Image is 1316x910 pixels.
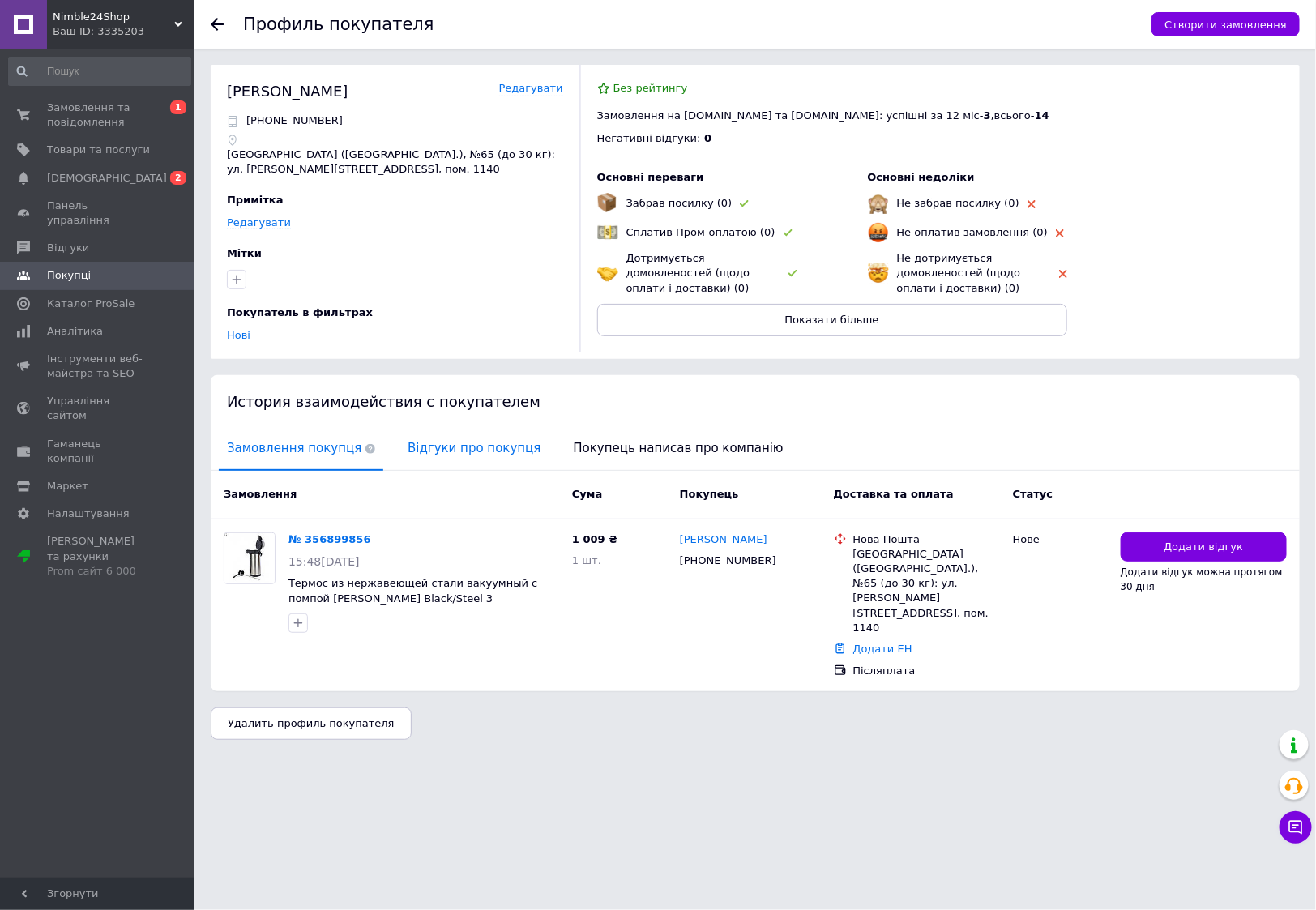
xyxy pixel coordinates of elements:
span: Покупці [47,268,91,283]
img: emoji [597,193,617,212]
div: [PERSON_NAME] [227,81,348,101]
span: Управління сайтом [47,394,150,423]
span: Cума [572,488,602,500]
span: Не забрав посилку (0) [897,197,1019,209]
a: Термос из нержавеющей стали вакуумный с помпой [PERSON_NAME] Black/Steel 3 [288,577,537,605]
span: История взаимодействия с покупателем [227,393,540,410]
span: Не дотримується домовленостей (щодо оплати і доставки) (0) [897,252,1021,293]
img: emoji [868,193,889,214]
span: Без рейтингу [613,82,688,94]
span: Nimble24Shop [53,10,174,24]
span: Доставка та оплата [834,488,954,500]
a: Редагувати [499,81,563,96]
img: rating-tag-type [784,229,793,237]
span: Замовлення та повідомлення [47,100,150,130]
p: [PHONE_NUMBER] [246,113,343,128]
div: Покупатель в фильтрах [227,305,559,320]
button: Створити замовлення [1151,12,1300,36]
div: Нова Пошта [853,532,1000,547]
span: 14 [1035,109,1049,122]
button: Удалить профиль покупателя [211,707,412,740]
span: 0 [704,132,711,144]
span: Замовлення [224,488,297,500]
a: № 356899856 [288,533,371,545]
span: Створити замовлення [1164,19,1287,31]
span: Каталог ProSale [47,297,135,311]
img: emoji [597,222,618,243]
p: [GEOGRAPHIC_DATA] ([GEOGRAPHIC_DATA].), №65 (до 30 кг): ул. [PERSON_NAME][STREET_ADDRESS], пом. 1140 [227,147,563,177]
span: Показати більше [785,314,879,326]
div: [PHONE_NUMBER] [677,550,780,571]
span: Забрав посилку (0) [626,197,733,209]
span: Примітка [227,194,284,206]
span: Відгуки [47,241,89,255]
span: Маркет [47,479,88,493]
img: rating-tag-type [1059,270,1067,278]
span: Удалить профиль покупателя [228,717,395,729]
div: Повернутися назад [211,18,224,31]
img: rating-tag-type [788,270,797,277]
a: Нові [227,329,250,341]
img: emoji [868,263,889,284]
span: Відгуки про покупця [399,428,549,469]
input: Пошук [8,57,191,86]
span: Статус [1013,488,1053,500]
span: 15:48[DATE] [288,555,360,568]
span: [PERSON_NAME] та рахунки [47,534,150,579]
span: Мітки [227,247,262,259]
a: Редагувати [227,216,291,229]
span: Додати відгук [1164,540,1243,555]
span: [DEMOGRAPHIC_DATA] [47,171,167,186]
a: Фото товару [224,532,276,584]
span: Замовлення покупця [219,428,383,469]
span: Сплатив Пром-оплатою (0) [626,226,775,238]
div: Prom сайт 6 000 [47,564,150,579]
span: Налаштування [47,506,130,521]
img: rating-tag-type [1028,200,1036,208]
span: Гаманець компанії [47,437,150,466]
img: emoji [597,263,618,284]
img: Фото товару [224,533,275,583]
a: Додати ЕН [853,643,912,655]
span: Основні недоліки [868,171,975,183]
span: 2 [170,171,186,185]
span: Інструменти веб-майстра та SEO [47,352,150,381]
span: Товари та послуги [47,143,150,157]
span: Дотримується домовленостей (щодо оплати і доставки) (0) [626,252,750,293]
div: Післяплата [853,664,1000,678]
span: Негативні відгуки: - [597,132,705,144]
button: Показати більше [597,304,1067,336]
button: Додати відгук [1121,532,1287,562]
div: Нове [1013,532,1108,547]
img: rating-tag-type [1056,229,1064,237]
div: [GEOGRAPHIC_DATA] ([GEOGRAPHIC_DATA].), №65 (до 30 кг): ул. [PERSON_NAME][STREET_ADDRESS], пом. 1140 [853,547,1000,635]
span: Основні переваги [597,171,704,183]
span: Аналітика [47,324,103,339]
img: rating-tag-type [740,200,749,207]
a: [PERSON_NAME] [680,532,767,548]
span: Покупець [680,488,739,500]
span: 1 [170,100,186,114]
img: emoji [868,222,889,243]
span: 1 009 ₴ [572,533,617,545]
span: Додати відгук можна протягом 30 дня [1121,566,1283,592]
span: Замовлення на [DOMAIN_NAME] та [DOMAIN_NAME]: успішні за 12 міс - , всього - [597,109,1049,122]
span: Панель управління [47,199,150,228]
span: 3 [984,109,991,122]
button: Чат з покупцем [1280,811,1312,844]
span: 1 шт. [572,554,601,566]
h1: Профиль покупателя [243,15,434,34]
span: Покупець написав про компанію [566,428,792,469]
span: Не оплатив замовлення (0) [897,226,1048,238]
div: Ваш ID: 3335203 [53,24,194,39]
